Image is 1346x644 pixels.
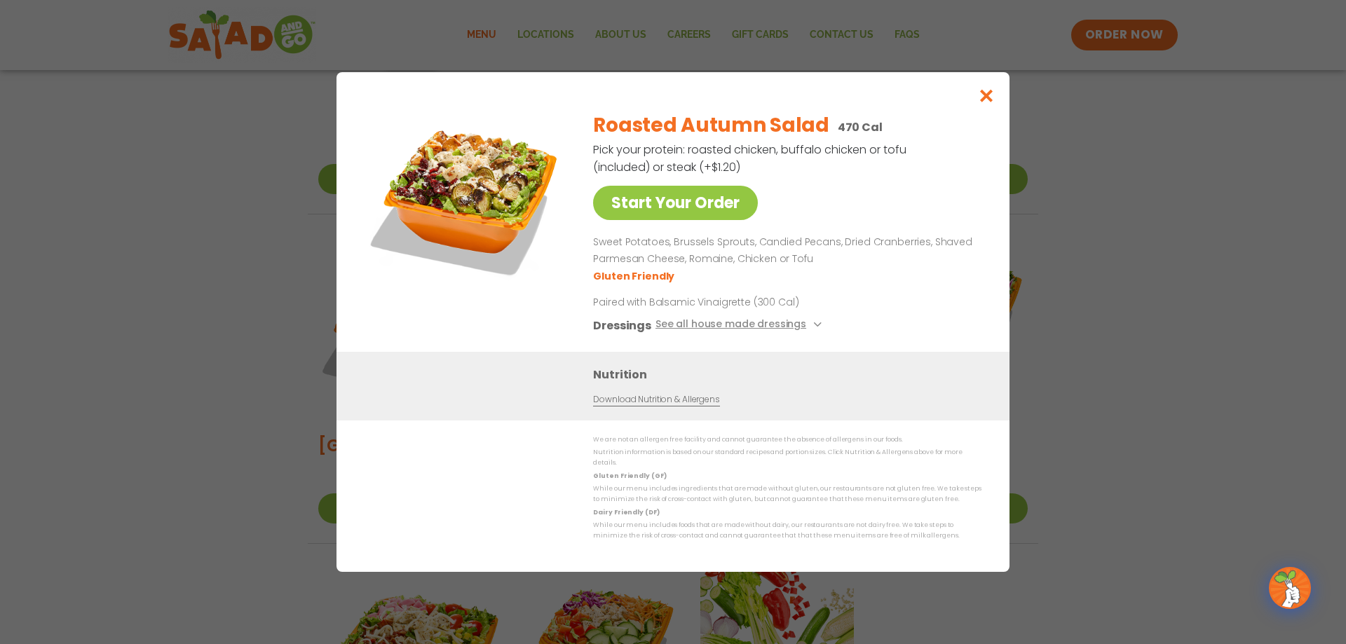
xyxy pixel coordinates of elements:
p: Nutrition information is based on our standard recipes and portion sizes. Click Nutrition & Aller... [593,447,981,469]
a: Download Nutrition & Allergens [593,393,719,406]
a: Start Your Order [593,186,758,220]
button: See all house made dressings [655,317,826,334]
p: Pick your protein: roasted chicken, buffalo chicken or tofu (included) or steak (+$1.20) [593,141,909,176]
img: wpChatIcon [1270,568,1310,608]
h3: Nutrition [593,366,988,383]
img: Featured product photo for Roasted Autumn Salad [368,100,564,296]
p: 470 Cal [838,118,883,136]
h2: Roasted Autumn Salad [593,111,829,140]
p: While our menu includes foods that are made without dairy, our restaurants are not dairy free. We... [593,520,981,542]
button: Close modal [964,72,1009,119]
p: Sweet Potatoes, Brussels Sprouts, Candied Pecans, Dried Cranberries, Shaved Parmesan Cheese, Roma... [593,234,976,268]
strong: Dairy Friendly (DF) [593,508,659,516]
p: Paired with Balsamic Vinaigrette (300 Cal) [593,295,852,310]
p: While our menu includes ingredients that are made without gluten, our restaurants are not gluten ... [593,484,981,505]
li: Gluten Friendly [593,269,677,284]
h3: Dressings [593,317,651,334]
strong: Gluten Friendly (GF) [593,472,666,480]
p: We are not an allergen free facility and cannot guarantee the absence of allergens in our foods. [593,434,981,445]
